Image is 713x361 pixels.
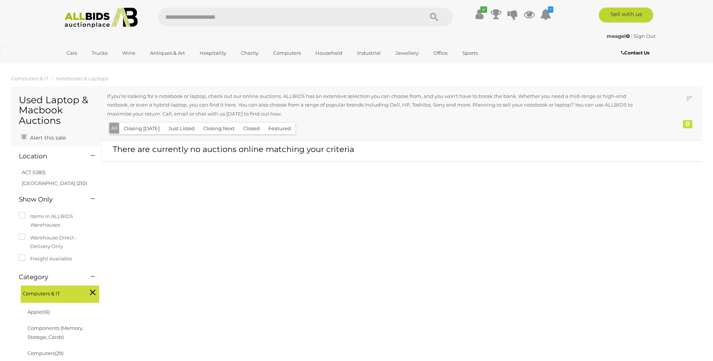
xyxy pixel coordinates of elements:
a: Household [310,47,347,59]
button: Closing Next [199,123,239,134]
a: Office [428,47,453,59]
a: Jewellery [391,47,424,59]
a: ACT (1283) [22,169,45,175]
i: ✔ [480,6,487,13]
span: There are currently no auctions online matching your criteria [113,144,354,154]
h1: Used Laptop & Macbook Auctions [19,95,94,126]
a: Sports [457,47,483,59]
h4: Show Only [19,196,79,203]
a: Components (Memory, Storage, Cards) [27,325,83,340]
a: Notebooks & Laptops [56,75,108,81]
a: Industrial [352,47,386,59]
a: Computers & IT [11,75,48,81]
span: Alert this sale [28,134,66,141]
a: Sell with us [599,8,653,23]
button: Featured [264,123,295,134]
span: | [631,33,633,39]
button: Closing [DATE] [119,123,164,134]
label: Warehouse Direct - Delivery Only [19,233,94,251]
a: Computers(29) [27,350,64,356]
a: Charity [236,47,263,59]
a: [GEOGRAPHIC_DATA] [62,59,125,72]
span: (29) [55,350,64,356]
label: Freight Available [19,254,72,263]
button: Closed [239,123,264,134]
div: 0 [683,120,692,128]
img: Allbids.com.au [61,8,142,28]
h4: Location [19,153,79,160]
a: Contact Us [621,49,651,57]
a: ✔ [474,8,485,21]
a: Antiques & Art [145,47,190,59]
a: Wine [117,47,140,59]
a: Sign Out [634,33,655,39]
button: Just Listed [164,123,199,134]
a: meagel [607,33,631,39]
a: 1 [540,8,551,21]
b: Contact Us [621,50,649,56]
a: [GEOGRAPHIC_DATA] (210) [22,180,87,186]
a: Alert this sale [19,131,68,143]
i: 1 [548,6,553,13]
span: Computers & IT [23,287,79,298]
h4: Category [19,274,79,281]
a: Computers [268,47,306,59]
span: (16) [42,309,50,315]
label: Items in ALLBIDS Warehouses [19,212,94,230]
a: Hospitality [195,47,231,59]
a: Cars [62,47,82,59]
button: All [109,123,120,134]
div: If you're looking for a notebook or laptop, check out our online auctions. ALLBIDS has an extensi... [107,92,647,120]
a: Trucks [87,47,112,59]
button: Search [415,8,453,26]
a: Apple(16) [27,309,50,315]
strong: meagel [607,33,630,39]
